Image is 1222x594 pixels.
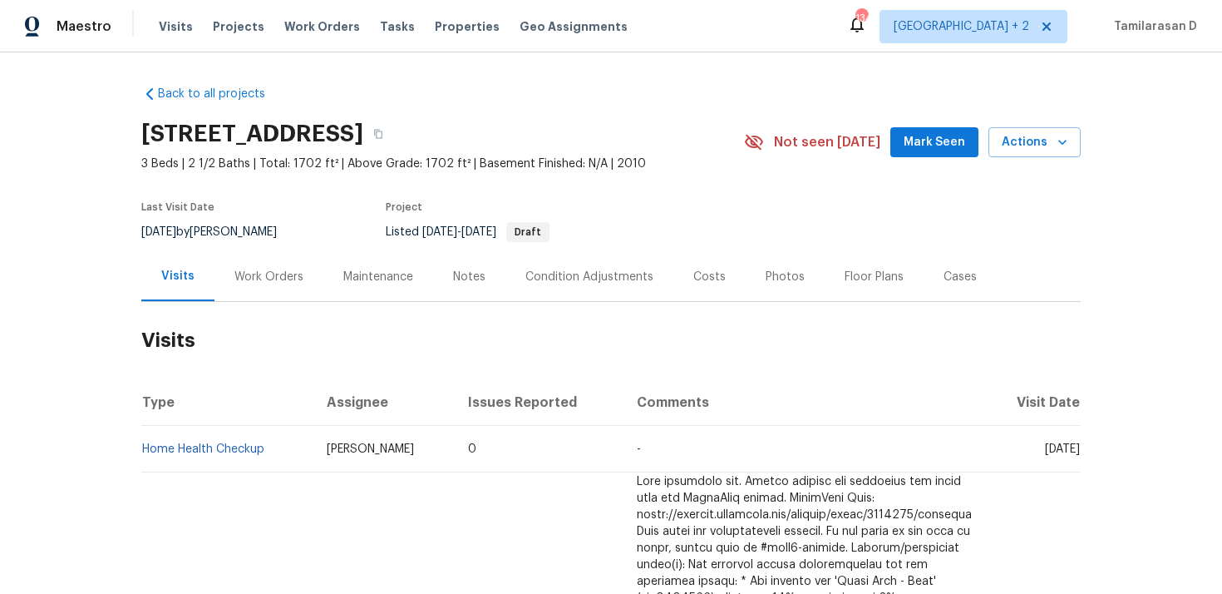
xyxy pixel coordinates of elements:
[904,132,965,153] span: Mark Seen
[141,222,297,242] div: by [PERSON_NAME]
[141,126,363,142] h2: [STREET_ADDRESS]
[213,18,264,35] span: Projects
[637,443,641,455] span: -
[141,226,176,238] span: [DATE]
[855,10,867,27] div: 134
[455,379,623,426] th: Issues Reported
[141,86,301,102] a: Back to all projects
[468,443,476,455] span: 0
[1045,443,1080,455] span: [DATE]
[988,127,1081,158] button: Actions
[57,18,111,35] span: Maestro
[525,269,653,285] div: Condition Adjustments
[313,379,455,426] th: Assignee
[343,269,413,285] div: Maintenance
[234,269,303,285] div: Work Orders
[623,379,985,426] th: Comments
[435,18,500,35] span: Properties
[142,443,264,455] a: Home Health Checkup
[944,269,977,285] div: Cases
[453,269,485,285] div: Notes
[161,268,195,285] div: Visits
[774,134,880,151] span: Not seen [DATE]
[386,226,549,238] span: Listed
[520,18,628,35] span: Geo Assignments
[766,269,805,285] div: Photos
[508,227,548,237] span: Draft
[327,443,414,455] span: [PERSON_NAME]
[141,379,313,426] th: Type
[141,156,744,172] span: 3 Beds | 2 1/2 Baths | Total: 1702 ft² | Above Grade: 1702 ft² | Basement Finished: N/A | 2010
[693,269,726,285] div: Costs
[461,226,496,238] span: [DATE]
[386,202,422,212] span: Project
[141,302,1081,379] h2: Visits
[845,269,904,285] div: Floor Plans
[422,226,496,238] span: -
[422,226,457,238] span: [DATE]
[985,379,1081,426] th: Visit Date
[159,18,193,35] span: Visits
[890,127,978,158] button: Mark Seen
[380,21,415,32] span: Tasks
[141,202,214,212] span: Last Visit Date
[1107,18,1197,35] span: Tamilarasan D
[1002,132,1067,153] span: Actions
[894,18,1029,35] span: [GEOGRAPHIC_DATA] + 2
[363,119,393,149] button: Copy Address
[284,18,360,35] span: Work Orders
